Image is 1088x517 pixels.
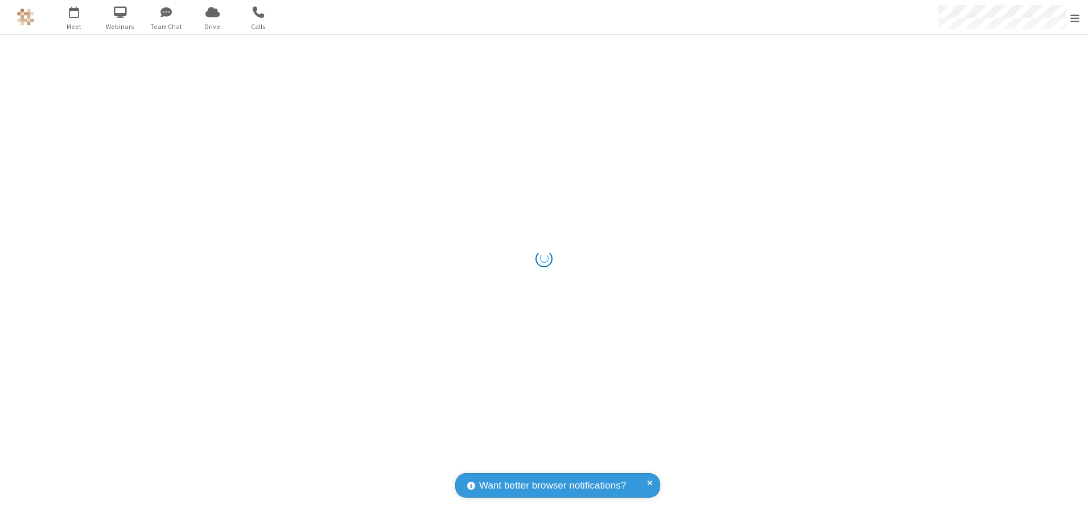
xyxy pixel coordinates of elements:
[145,22,188,32] span: Team Chat
[17,9,34,26] img: QA Selenium DO NOT DELETE OR CHANGE
[53,22,96,32] span: Meet
[191,22,234,32] span: Drive
[237,22,280,32] span: Calls
[479,478,626,493] span: Want better browser notifications?
[99,22,142,32] span: Webinars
